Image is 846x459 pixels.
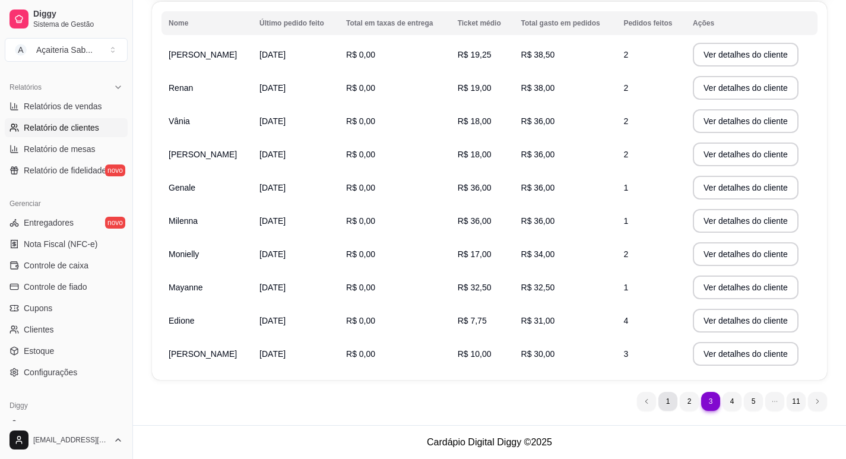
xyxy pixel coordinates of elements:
[623,283,628,292] span: 1
[458,316,487,325] span: R$ 7,75
[5,320,128,339] a: Clientes
[451,11,514,35] th: Ticket médio
[458,150,492,159] span: R$ 18,00
[458,216,492,226] span: R$ 36,00
[680,392,699,411] li: pagination item 2
[259,83,286,93] span: [DATE]
[24,122,99,134] span: Relatório de clientes
[36,44,93,56] div: Açaiteria Sab ...
[787,392,806,411] li: pagination item 11
[658,392,677,411] li: pagination item 1
[693,143,799,166] button: Ver detalhes do cliente
[346,183,375,192] span: R$ 0,00
[346,83,375,93] span: R$ 0,00
[9,83,42,92] span: Relatórios
[259,349,286,359] span: [DATE]
[521,283,555,292] span: R$ 32,50
[693,276,799,299] button: Ver detalhes do cliente
[458,349,492,359] span: R$ 10,00
[169,83,193,93] span: Renan
[24,419,49,430] span: Planos
[346,150,375,159] span: R$ 0,00
[521,316,555,325] span: R$ 31,00
[623,183,628,192] span: 1
[169,283,203,292] span: Mayanne
[24,345,54,357] span: Estoque
[693,342,799,366] button: Ver detalhes do cliente
[5,396,128,415] div: Diggy
[5,213,128,232] a: Entregadoresnovo
[33,435,109,445] span: [EMAIL_ADDRESS][DOMAIN_NAME]
[259,116,286,126] span: [DATE]
[623,116,628,126] span: 2
[24,238,97,250] span: Nota Fiscal (NFC-e)
[458,249,492,259] span: R$ 17,00
[169,150,237,159] span: [PERSON_NAME]
[346,316,375,325] span: R$ 0,00
[521,50,555,59] span: R$ 38,50
[24,143,96,155] span: Relatório de mesas
[24,281,87,293] span: Controle de fiado
[5,235,128,254] a: Nota Fiscal (NFC-e)
[5,299,128,318] a: Cupons
[693,309,799,333] button: Ver detalhes do cliente
[458,116,492,126] span: R$ 18,00
[808,392,827,411] li: next page button
[5,38,128,62] button: Select a team
[169,316,195,325] span: Edione
[5,277,128,296] a: Controle de fiado
[693,109,799,133] button: Ver detalhes do cliente
[5,256,128,275] a: Controle de caixa
[5,118,128,137] a: Relatório de clientes
[5,363,128,382] a: Configurações
[521,83,555,93] span: R$ 38,00
[252,11,339,35] th: Último pedido feito
[458,283,492,292] span: R$ 32,50
[637,392,656,411] li: previous page button
[765,392,784,411] li: dots element
[623,150,628,159] span: 2
[33,9,123,20] span: Diggy
[458,50,492,59] span: R$ 19,25
[24,100,102,112] span: Relatórios de vendas
[623,249,628,259] span: 2
[521,249,555,259] span: R$ 34,00
[521,216,555,226] span: R$ 36,00
[693,242,799,266] button: Ver detalhes do cliente
[623,83,628,93] span: 2
[5,140,128,159] a: Relatório de mesas
[259,50,286,59] span: [DATE]
[24,366,77,378] span: Configurações
[631,386,833,417] nav: pagination navigation
[346,349,375,359] span: R$ 0,00
[346,216,375,226] span: R$ 0,00
[458,183,492,192] span: R$ 36,00
[169,183,195,192] span: Genale
[24,217,74,229] span: Entregadores
[5,194,128,213] div: Gerenciar
[521,349,555,359] span: R$ 30,00
[693,43,799,67] button: Ver detalhes do cliente
[346,116,375,126] span: R$ 0,00
[623,50,628,59] span: 2
[623,216,628,226] span: 1
[693,76,799,100] button: Ver detalhes do cliente
[521,116,555,126] span: R$ 36,00
[693,176,799,200] button: Ver detalhes do cliente
[616,11,686,35] th: Pedidos feitos
[458,83,492,93] span: R$ 19,00
[259,183,286,192] span: [DATE]
[133,425,846,459] footer: Cardápio Digital Diggy © 2025
[693,209,799,233] button: Ver detalhes do cliente
[169,216,198,226] span: Milenna
[259,283,286,292] span: [DATE]
[346,50,375,59] span: R$ 0,00
[723,392,742,411] li: pagination item 4
[169,50,237,59] span: [PERSON_NAME]
[259,150,286,159] span: [DATE]
[339,11,451,35] th: Total em taxas de entrega
[701,392,720,411] li: pagination item 3 active
[169,249,199,259] span: Monielly
[623,316,628,325] span: 4
[346,249,375,259] span: R$ 0,00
